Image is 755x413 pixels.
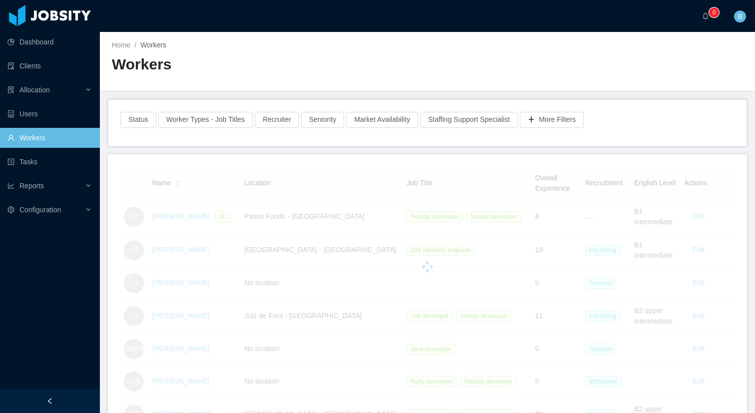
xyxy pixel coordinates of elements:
i: icon: line-chart [7,182,14,189]
a: Home [112,41,130,49]
button: Staffing Support Specialist [420,112,518,128]
span: Configuration [19,206,61,214]
button: Status [120,112,156,128]
button: Seniority [301,112,344,128]
span: Allocation [19,86,50,94]
button: Recruiter [255,112,299,128]
button: Worker Types - Job Titles [158,112,253,128]
a: icon: auditClients [7,56,92,76]
i: icon: bell [702,12,709,19]
a: icon: pie-chartDashboard [7,32,92,52]
span: / [134,41,136,49]
sup: 0 [709,7,719,17]
span: B [738,10,742,22]
span: Reports [19,182,44,190]
a: icon: userWorkers [7,128,92,148]
i: icon: setting [7,206,14,213]
i: icon: solution [7,86,14,93]
button: Market Availability [346,112,418,128]
button: icon: plusMore Filters [520,112,584,128]
span: Workers [140,41,166,49]
a: icon: profileTasks [7,152,92,172]
a: icon: robotUsers [7,104,92,124]
h2: Workers [112,54,427,75]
